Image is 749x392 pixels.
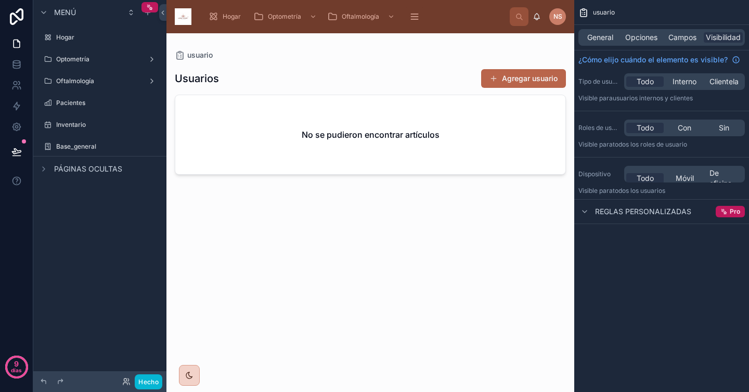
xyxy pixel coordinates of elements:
[481,69,566,88] button: Agregar usuario
[324,7,400,26] a: Oftalmología
[709,77,739,86] font: Clientela
[578,140,613,148] font: Visible para
[56,55,89,63] font: Optometría
[175,50,213,60] a: usuario
[40,51,160,68] a: Optometría
[673,77,696,86] font: Interno
[223,12,241,20] font: Hogar
[54,8,76,17] font: Menú
[637,123,654,132] font: Todo
[502,74,558,83] font: Agregar usuario
[175,72,219,85] font: Usuarios
[676,174,694,182] font: Móvil
[625,33,657,42] font: Opciones
[553,12,562,20] font: NS
[205,7,248,26] a: Hogar
[138,378,159,386] font: Hecho
[578,55,728,64] font: ¿Cómo elijo cuándo el elemento es visible?
[56,99,85,107] font: Pacientes
[595,207,691,216] font: Reglas personalizadas
[56,121,86,128] font: Inventario
[593,8,615,16] font: usuario
[175,8,191,25] img: Logotipo de la aplicación
[56,142,96,150] font: Base_general
[268,12,301,20] font: Optometría
[40,29,160,46] a: Hogar
[40,138,160,155] a: Base_general
[40,116,160,133] a: Inventario
[709,168,732,188] font: De oficina
[578,55,740,65] a: ¿Cómo elijo cuándo el elemento es visible?
[730,207,740,215] font: Pro
[706,33,741,42] font: Visibilidad
[587,33,613,42] font: General
[135,374,162,389] button: Hecho
[678,123,691,132] font: Con
[578,170,611,178] font: Dispositivo
[613,187,665,194] font: todos los usuarios
[56,77,94,85] font: Oftalmología
[11,367,22,373] font: días
[578,94,613,102] font: Visible para
[250,7,322,26] a: Optometría
[342,12,379,20] font: Oftalmología
[56,33,74,41] font: Hogar
[187,50,213,59] font: usuario
[578,187,613,194] font: Visible para
[637,77,654,86] font: Todo
[40,73,160,89] a: Oftalmología
[302,129,440,140] font: No se pudieron encontrar artículos
[200,5,510,28] div: contenido desplazable
[40,95,160,111] a: Pacientes
[578,124,627,132] font: Roles de usuario
[668,33,696,42] font: Campos
[54,164,122,173] font: Páginas ocultas
[637,174,654,182] font: Todo
[14,359,19,368] font: 9
[613,94,693,102] font: usuarios internos y clientes
[613,140,687,148] font: todos los roles de usuario
[719,123,729,132] font: Sin
[578,77,624,85] font: Tipo de usuario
